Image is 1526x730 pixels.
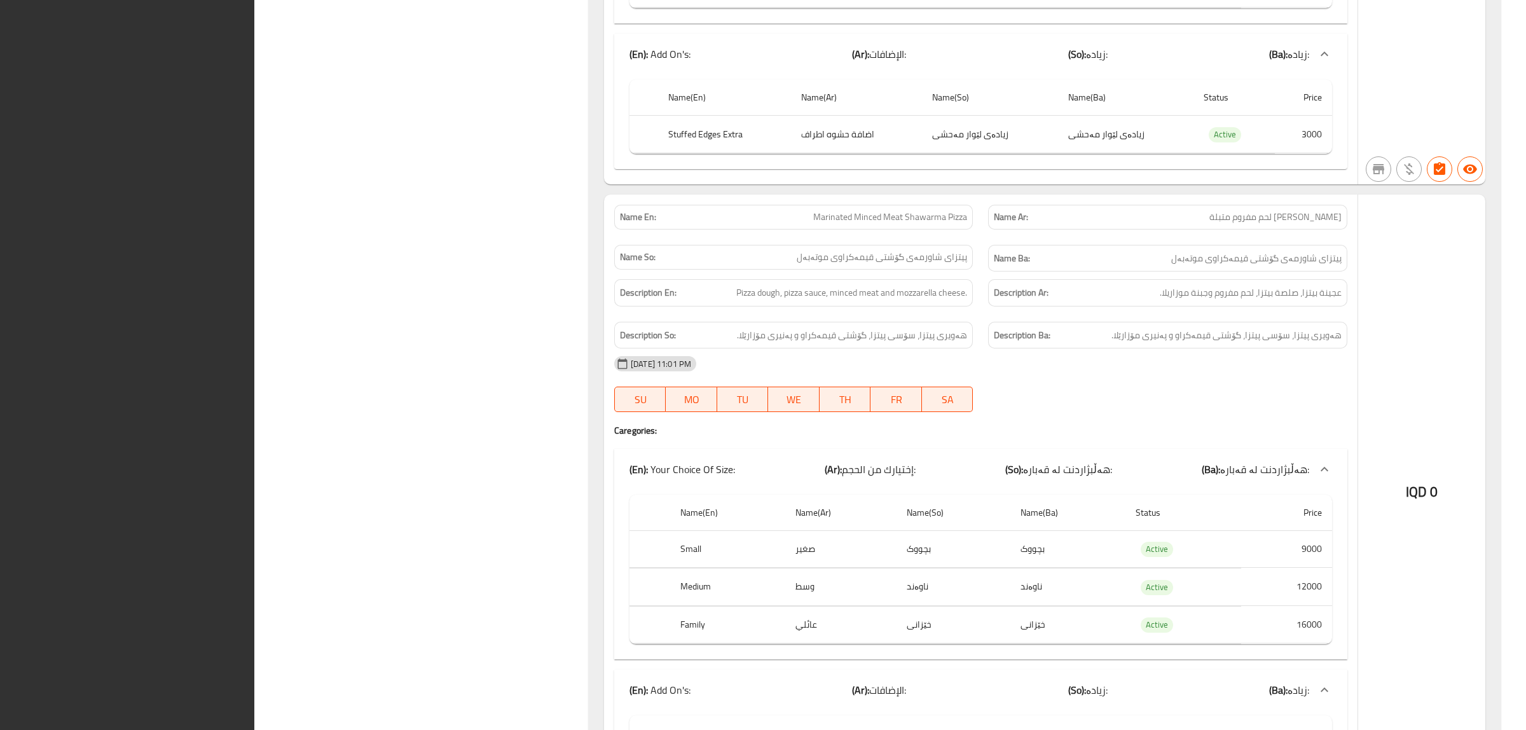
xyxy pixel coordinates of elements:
span: SU [620,390,661,409]
button: WE [768,387,820,412]
table: choices table [629,495,1332,645]
span: IQD [1406,479,1427,504]
b: (En): [629,460,648,479]
p: Add On's: [629,682,691,698]
td: زیادەی لێوار مەحشی [922,116,1057,153]
td: 12000 [1241,568,1332,606]
span: MO [671,390,712,409]
b: (Ba): [1202,460,1220,479]
b: (En): [629,680,648,699]
table: choices table [629,79,1332,154]
th: Name(Ba) [1058,79,1193,116]
th: Name(Ba) [1010,495,1125,531]
th: Name(En) [670,495,785,531]
th: Name(So) [897,495,1010,531]
b: (Ar): [852,680,869,699]
th: Stuffed Edges Extra [658,116,791,153]
td: عائلي [785,606,897,644]
td: 3000 [1275,116,1332,153]
td: بچووک [897,530,1010,568]
span: هەڵبژاردنت لە قەبارە: [1023,460,1112,479]
th: Medium [670,568,785,606]
strong: Name En: [620,210,656,224]
h4: Caregories: [614,424,1347,437]
th: Small [670,530,785,568]
div: (En): Your Choice Of Size:(Ar):إختيارك من الحجم:(So):هەڵبژاردنت لە قەبارە:(Ba):هەڵبژاردنت لە قەبارە: [614,449,1347,490]
strong: Description Ar: [994,285,1048,301]
button: FR [870,387,922,412]
td: بچووک [1010,530,1125,568]
th: Price [1241,495,1332,531]
span: Active [1141,617,1173,632]
button: MO [666,387,717,412]
strong: Description En: [620,285,677,301]
div: Active [1141,617,1173,633]
span: الإضافات: [869,680,906,699]
b: (Ba): [1269,45,1288,64]
b: (Ba): [1269,680,1288,699]
strong: Description So: [620,327,676,343]
td: خێزانی [1010,606,1125,644]
span: TH [825,390,866,409]
b: (So): [1005,460,1023,479]
span: WE [773,390,815,409]
span: Active [1141,580,1173,595]
span: زیادە: [1288,680,1309,699]
div: (En): Add On's:(Ar):الإضافات:(So):زیادە:(Ba):زیادە: [614,670,1347,710]
span: Active [1141,542,1173,556]
span: FR [876,390,917,409]
span: عجينة بيتزا، صلصة بيتزا، لحم مفروم وجبنة موزاريلا. [1160,285,1342,301]
button: Not branch specific item [1366,156,1391,182]
span: [PERSON_NAME] لحم مفروم متبلة [1209,210,1342,224]
button: TH [820,387,871,412]
strong: Name Ar: [994,210,1028,224]
th: Status [1193,79,1275,116]
button: Has choices [1427,156,1452,182]
span: [DATE] 11:01 PM [626,358,696,370]
td: ناوەند [897,568,1010,606]
span: زیادە: [1086,45,1108,64]
td: خێزانی [897,606,1010,644]
b: (Ar): [852,45,869,64]
span: TU [722,390,764,409]
strong: Description Ba: [994,327,1050,343]
div: Active [1141,542,1173,557]
p: Add On's: [629,46,691,62]
th: Price [1275,79,1332,116]
span: پیتزای شاورمەی گۆشتی قیمەکراوی موتەبەل [1171,251,1342,266]
td: وسط [785,568,897,606]
th: Name(Ar) [791,79,922,116]
b: (Ar): [825,460,842,479]
div: (En): Add On's:(Ar):الإضافات:(So):زیادە:(Ba):زیادە: [614,34,1347,74]
span: پیتزای شاورمەی گۆشتی قیمەکراوی موتەبەل [797,251,967,264]
td: 9000 [1241,530,1332,568]
span: Marinated Minced Meat Shawarma Pizza [813,210,967,224]
strong: Name So: [620,251,656,264]
span: هەویری پیتزا، سۆسی پیتزا، گۆشتی قیمەکراو و پەنیری مۆزارێلا. [737,327,967,343]
span: Active [1209,127,1241,142]
th: Name(En) [658,79,791,116]
span: Pizza dough, pizza sauce, minced meat and mozzarella cheese. [736,285,967,301]
strong: Name Ba: [994,251,1030,266]
span: 0 [1430,479,1438,504]
th: Status [1125,495,1241,531]
span: إختيارك من الحجم: [842,460,916,479]
td: زیادەی لێوار مەحشی [1058,116,1193,153]
b: (En): [629,45,648,64]
button: TU [717,387,769,412]
td: صغير [785,530,897,568]
td: ناوەند [1010,568,1125,606]
span: هەویری پیتزا، سۆسی پیتزا، گۆشتی قیمەکراو و پەنیری مۆزارێلا. [1111,327,1342,343]
th: Name(So) [922,79,1057,116]
span: هەڵبژاردنت لە قەبارە: [1220,460,1309,479]
span: الإضافات: [869,45,906,64]
button: SA [922,387,973,412]
span: SA [927,390,968,409]
p: Your Choice Of Size: [629,462,735,477]
th: Name(Ar) [785,495,897,531]
button: Available [1457,156,1483,182]
td: 16000 [1241,606,1332,644]
span: زیادە: [1086,680,1108,699]
th: Family [670,606,785,644]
